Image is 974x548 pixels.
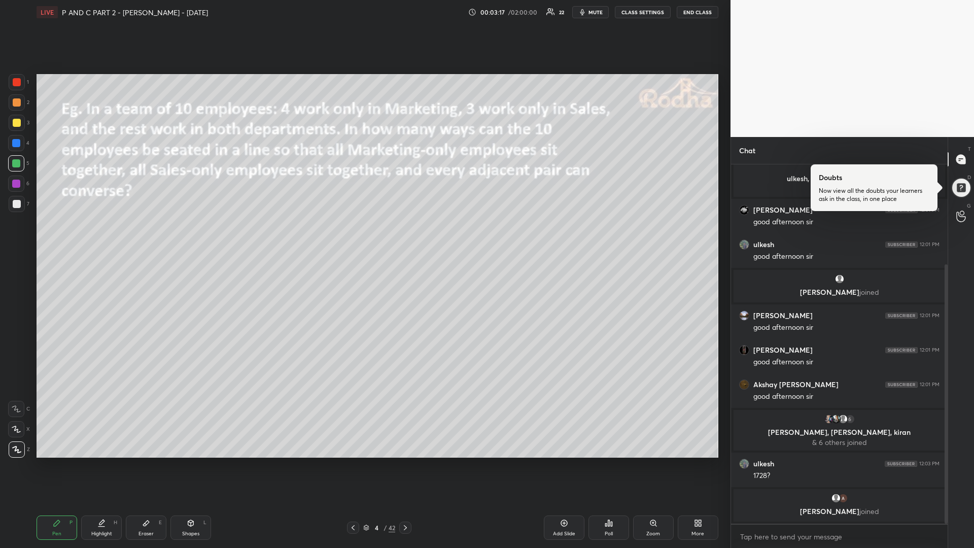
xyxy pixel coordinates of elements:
[824,414,834,424] img: thumbnail.jpg
[8,401,30,417] div: C
[753,323,940,333] div: good afternoon sir
[753,311,813,320] h6: [PERSON_NAME]
[753,217,940,227] div: good afternoon sir
[605,531,613,536] div: Poll
[740,175,939,183] p: ulkesh, Vivek, [PERSON_NAME]
[753,252,940,262] div: good afternoon sir
[838,493,848,503] img: thumbnail.jpg
[740,380,749,389] img: thumbnail.jpg
[371,525,381,531] div: 4
[885,313,918,319] img: 4P8fHbbgJtejmAAAAAElFTkSuQmCC
[845,414,855,424] div: 6
[731,137,763,164] p: Chat
[731,164,948,524] div: grid
[834,274,845,284] img: default.png
[8,421,30,437] div: X
[62,8,208,17] h4: P AND C PART 2 - [PERSON_NAME] - [DATE]
[588,9,603,16] span: mute
[553,531,575,536] div: Add Slide
[740,240,749,249] img: thumbnail.jpg
[919,461,940,467] div: 12:03 PM
[740,205,749,215] img: thumbnail.jpg
[885,382,918,388] img: 4P8fHbbgJtejmAAAAAElFTkSuQmCC
[740,507,939,516] p: [PERSON_NAME]
[920,242,940,248] div: 12:01 PM
[740,438,939,447] p: & 6 others joined
[967,174,971,181] p: D
[559,10,564,15] div: 22
[753,459,774,468] h6: ulkesh
[9,441,30,458] div: Z
[9,94,29,111] div: 2
[885,347,918,353] img: 4P8fHbbgJtejmAAAAAElFTkSuQmCC
[753,205,813,215] h6: [PERSON_NAME]
[859,506,879,516] span: joined
[182,531,199,536] div: Shapes
[8,176,29,192] div: 6
[69,520,73,525] div: P
[920,347,940,353] div: 12:01 PM
[203,520,206,525] div: L
[920,382,940,388] div: 12:01 PM
[885,461,917,467] img: 4P8fHbbgJtejmAAAAAElFTkSuQmCC
[138,531,154,536] div: Eraser
[753,346,813,355] h6: [PERSON_NAME]
[838,414,848,424] img: default.png
[572,6,609,18] button: mute
[753,380,839,389] h6: Akshay [PERSON_NAME]
[159,520,162,525] div: E
[646,531,660,536] div: Zoom
[37,6,58,18] div: LIVE
[8,135,29,151] div: 4
[8,155,29,172] div: 5
[9,196,29,212] div: 7
[740,428,939,436] p: [PERSON_NAME], [PERSON_NAME], kiran
[740,459,749,468] img: thumbnail.jpg
[691,531,704,536] div: More
[753,240,774,249] h6: ulkesh
[740,346,749,355] img: thumbnail.jpg
[967,202,971,210] p: G
[753,471,940,481] div: 1728?
[740,185,939,193] p: & 5 others joined
[740,288,939,296] p: [PERSON_NAME]
[831,493,841,503] img: default.png
[968,145,971,153] p: T
[52,531,61,536] div: Pen
[9,74,29,90] div: 1
[677,6,718,18] button: END CLASS
[384,525,387,531] div: /
[753,357,940,367] div: good afternoon sir
[114,520,117,525] div: H
[831,414,841,424] img: thumbnail.jpg
[753,392,940,402] div: good afternoon sir
[9,115,29,131] div: 3
[920,313,940,319] div: 12:01 PM
[859,287,879,297] span: joined
[91,531,112,536] div: Highlight
[389,523,395,532] div: 42
[885,242,918,248] img: 4P8fHbbgJtejmAAAAAElFTkSuQmCC
[615,6,671,18] button: CLASS SETTINGS
[740,311,749,320] img: thumbnail.jpg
